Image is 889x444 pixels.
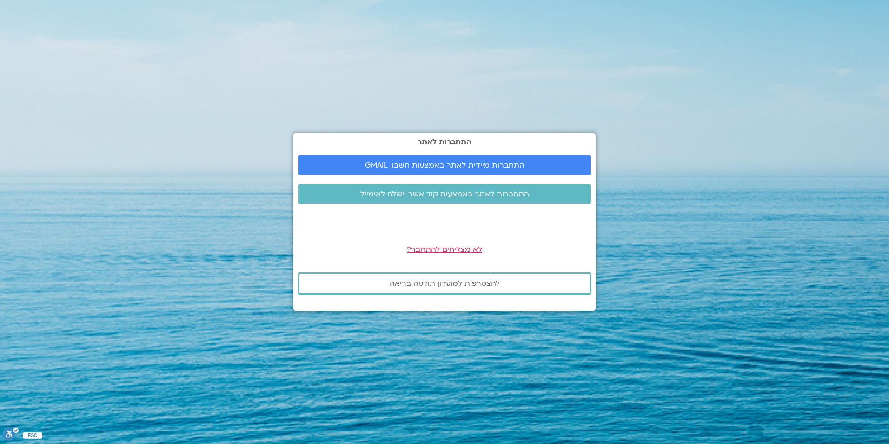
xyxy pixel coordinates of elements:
a: התחברות לאתר באמצעות קוד אשר יישלח לאימייל [298,184,591,204]
h2: התחברות לאתר [298,138,591,146]
a: התחברות מיידית לאתר באמצעות חשבון GMAIL [298,155,591,175]
a: לא מצליחים להתחבר? [407,244,482,255]
span: התחברות לאתר באמצעות קוד אשר יישלח לאימייל [360,190,529,198]
span: להצטרפות למועדון תודעה בריאה [390,279,500,288]
span: התחברות מיידית לאתר באמצעות חשבון GMAIL [365,161,524,169]
a: להצטרפות למועדון תודעה בריאה [298,272,591,295]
